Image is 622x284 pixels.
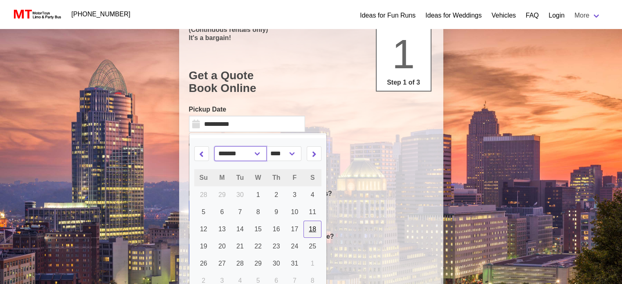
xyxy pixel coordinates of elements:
[236,191,244,198] span: 30
[200,191,207,198] span: 28
[200,260,207,267] span: 26
[548,11,564,20] a: Login
[249,238,267,255] a: 22
[220,208,224,215] span: 6
[213,238,231,255] a: 20
[256,277,260,284] span: 5
[291,260,298,267] span: 31
[291,226,298,233] span: 17
[249,255,267,272] a: 29
[189,34,433,42] p: It's a bargain!
[255,174,261,181] span: W
[303,186,321,203] a: 4
[303,238,321,255] a: 25
[189,69,433,95] h1: Get a Quote Book Online
[202,208,205,215] span: 5
[202,277,205,284] span: 2
[309,243,316,250] span: 25
[249,186,267,203] a: 1
[231,255,249,272] a: 28
[213,203,231,221] a: 6
[231,203,249,221] a: 7
[249,221,267,238] a: 15
[254,260,262,267] span: 29
[293,191,296,198] span: 3
[256,191,260,198] span: 1
[291,208,298,215] span: 10
[194,221,213,238] a: 12
[256,208,260,215] span: 8
[194,203,213,221] a: 5
[392,31,415,77] span: 1
[236,226,244,233] span: 14
[272,174,281,181] span: Th
[311,191,314,198] span: 4
[285,186,303,203] a: 3
[291,243,298,250] span: 24
[273,243,280,250] span: 23
[194,255,213,272] a: 26
[311,277,314,284] span: 8
[218,260,226,267] span: 27
[309,226,316,233] span: 18
[274,191,278,198] span: 2
[267,203,286,221] a: 9
[267,238,286,255] a: 23
[200,226,207,233] span: 12
[425,11,482,20] a: Ideas for Weddings
[274,277,278,284] span: 6
[525,11,539,20] a: FAQ
[213,255,231,272] a: 27
[231,221,249,238] a: 14
[311,260,314,267] span: 1
[189,105,305,114] label: Pickup Date
[293,277,296,284] span: 7
[273,226,280,233] span: 16
[194,238,213,255] a: 19
[492,11,516,20] a: Vehicles
[267,255,286,272] a: 30
[238,277,242,284] span: 4
[219,174,225,181] span: M
[285,255,303,272] a: 31
[303,221,321,238] a: 18
[200,243,207,250] span: 19
[11,9,62,20] img: MotorToys Logo
[285,238,303,255] a: 24
[254,243,262,250] span: 22
[292,174,296,181] span: F
[218,226,226,233] span: 13
[218,243,226,250] span: 20
[273,260,280,267] span: 30
[236,243,244,250] span: 21
[238,208,242,215] span: 7
[249,203,267,221] a: 8
[285,221,303,238] a: 17
[213,221,231,238] a: 13
[220,277,224,284] span: 3
[218,191,226,198] span: 29
[200,174,208,181] span: Su
[570,7,606,24] a: More
[309,208,316,215] span: 11
[231,238,249,255] a: 21
[254,226,262,233] span: 15
[274,208,278,215] span: 9
[267,186,286,203] a: 2
[303,203,321,221] a: 11
[236,260,244,267] span: 28
[360,11,415,20] a: Ideas for Fun Runs
[310,174,315,181] span: S
[189,26,433,34] p: (Continuous rentals only)
[236,174,244,181] span: Tu
[380,78,427,87] p: Step 1 of 3
[67,6,135,22] a: [PHONE_NUMBER]
[285,203,303,221] a: 10
[267,221,286,238] a: 16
